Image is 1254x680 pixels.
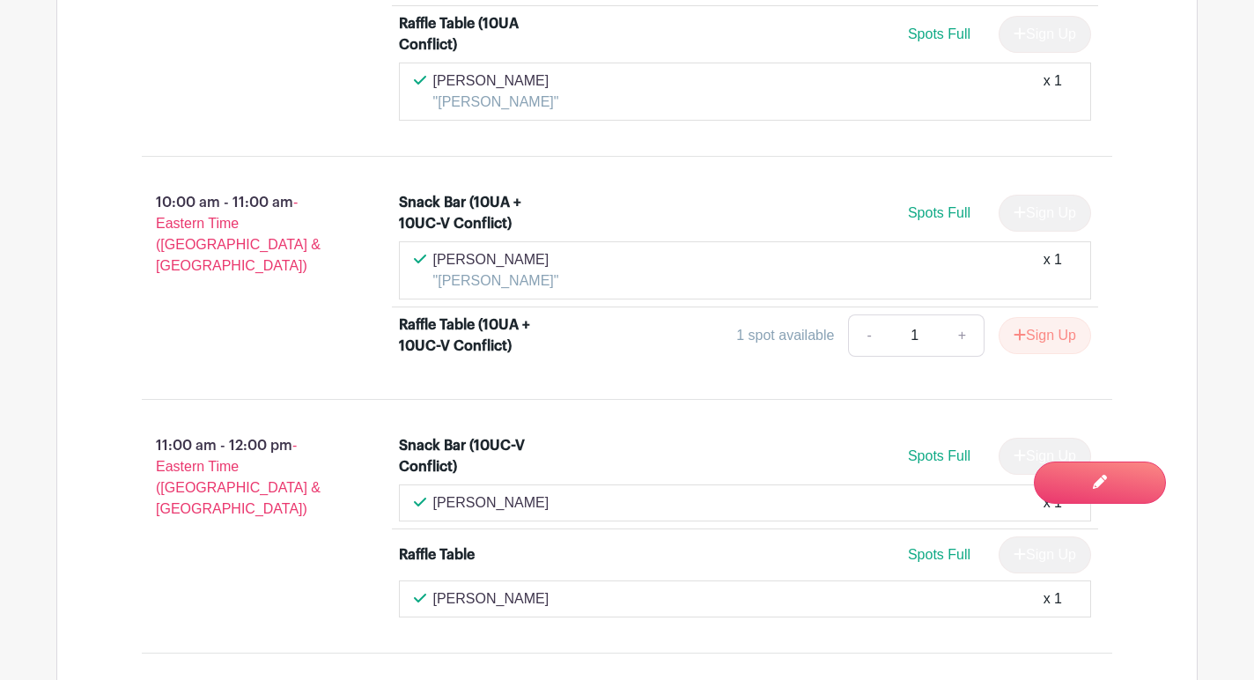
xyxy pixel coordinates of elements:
[399,13,551,55] div: Raffle Table (10UA Conflict)
[156,438,321,516] span: - Eastern Time ([GEOGRAPHIC_DATA] & [GEOGRAPHIC_DATA])
[156,195,321,273] span: - Eastern Time ([GEOGRAPHIC_DATA] & [GEOGRAPHIC_DATA])
[433,70,559,92] p: [PERSON_NAME]
[114,185,371,284] p: 10:00 am - 11:00 am
[399,192,551,234] div: Snack Bar (10UA + 10UC-V Conflict)
[399,435,551,477] div: Snack Bar (10UC-V Conflict)
[399,314,551,357] div: Raffle Table (10UA + 10UC-V Conflict)
[999,317,1091,354] button: Sign Up
[433,588,550,610] p: [PERSON_NAME]
[908,26,970,41] span: Spots Full
[433,249,559,270] p: [PERSON_NAME]
[1044,70,1062,113] div: x 1
[736,325,834,346] div: 1 spot available
[399,544,475,565] div: Raffle Table
[908,547,970,562] span: Spots Full
[848,314,889,357] a: -
[1044,588,1062,610] div: x 1
[940,314,985,357] a: +
[433,270,559,292] p: "[PERSON_NAME]"
[433,92,559,113] p: "[PERSON_NAME]"
[1044,249,1062,292] div: x 1
[114,428,371,527] p: 11:00 am - 12:00 pm
[908,448,970,463] span: Spots Full
[908,205,970,220] span: Spots Full
[433,492,550,514] p: [PERSON_NAME]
